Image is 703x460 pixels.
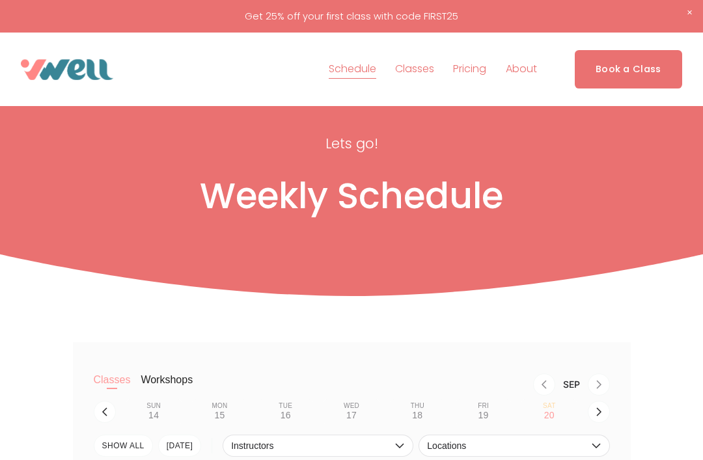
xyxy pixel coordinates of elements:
[411,402,424,410] div: Thu
[94,435,153,457] button: SHOW All
[158,435,202,457] button: [DATE]
[478,402,489,410] div: Fri
[453,59,486,80] a: Pricing
[543,402,555,410] div: Sat
[279,402,292,410] div: Tue
[94,373,131,399] button: Classes
[588,373,610,396] button: Next month, Oct
[506,59,537,80] a: folder dropdown
[281,410,291,420] div: 16
[146,402,161,410] div: Sun
[419,435,609,457] button: Locations
[214,373,609,396] nav: Month switch
[346,410,357,420] div: 17
[223,435,413,457] button: Instructors
[329,59,376,80] a: Schedule
[395,60,434,79] span: Classes
[212,402,227,410] div: Mon
[533,373,555,396] button: Previous month, Aug
[412,410,422,420] div: 18
[395,59,434,80] a: folder dropdown
[575,50,682,88] a: Book a Class
[214,410,225,420] div: 15
[21,174,682,218] h1: Weekly Schedule
[555,379,588,390] div: Month Sep
[216,131,488,156] p: Lets go!
[148,410,159,420] div: 14
[21,59,113,80] img: VWell
[427,440,588,451] span: Locations
[231,440,392,451] span: Instructors
[344,402,359,410] div: Wed
[141,373,193,399] button: Workshops
[544,410,555,420] div: 20
[506,60,537,79] span: About
[478,410,489,420] div: 19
